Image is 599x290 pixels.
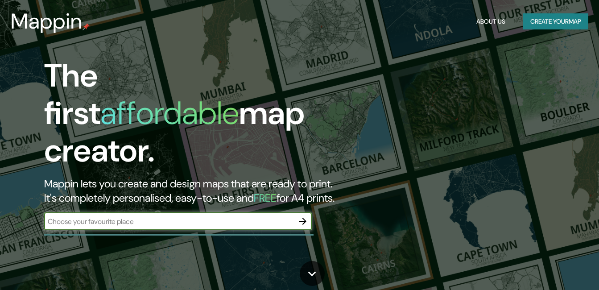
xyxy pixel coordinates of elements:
img: mappin-pin [83,23,90,30]
h1: affordable [100,92,239,134]
h2: Mappin lets you create and design maps that are ready to print. It's completely personalised, eas... [44,177,344,205]
input: Choose your favourite place [44,216,294,227]
h1: The first map creator. [44,57,344,177]
h3: Mappin [11,9,83,34]
button: About Us [473,13,509,30]
button: Create yourmap [523,13,588,30]
h5: FREE [254,191,277,205]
